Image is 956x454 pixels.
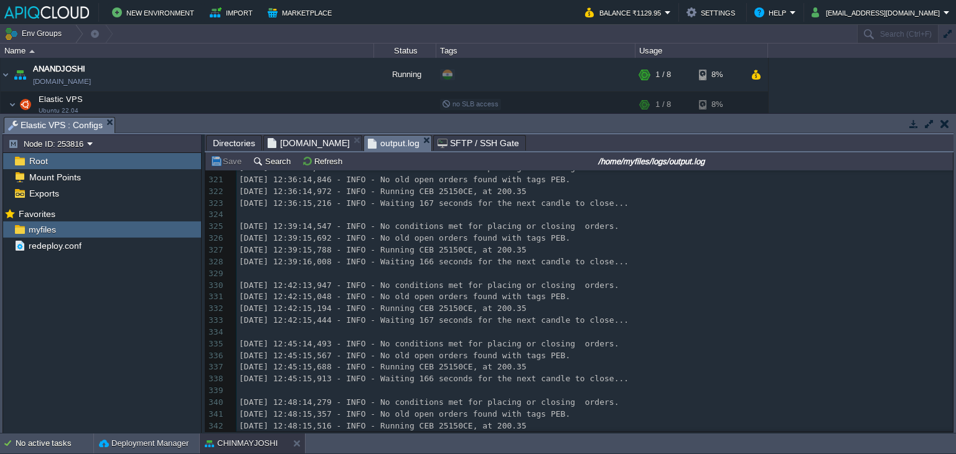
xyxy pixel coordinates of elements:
div: 8% [699,58,739,91]
button: Marketplace [268,5,335,20]
div: 335 [205,338,225,350]
a: Favorites [16,209,57,219]
li: /home/myfiles/monitor.sh [263,135,362,151]
div: 331 [205,291,225,303]
div: 330 [205,280,225,292]
a: Mount Points [27,172,83,183]
div: Tags [437,44,635,58]
div: 341 [205,409,225,420]
img: AMDAwAAAACH5BAEAAAAALAAAAAABAAEAAAICRAEAOw== [11,58,29,91]
span: [DATE] 12:36:15,216 - INFO - Waiting 167 seconds for the next candle to close... [239,198,629,208]
div: 327 [205,244,225,256]
button: Search [253,155,294,167]
div: 339 [205,385,225,397]
div: 340 [205,397,225,409]
div: 336 [205,350,225,362]
span: [DATE] 12:39:15,692 - INFO - No old open orders found with tags PEB. [239,233,570,243]
button: Refresh [302,155,346,167]
span: Favorites [16,208,57,220]
div: 1 / 8 [655,92,671,117]
div: 329 [205,268,225,280]
button: Save [210,155,245,167]
div: 8% [699,92,739,117]
span: [DATE] 12:45:15,913 - INFO - Waiting 166 seconds for the next candle to close... [239,374,629,383]
button: Help [754,5,790,20]
span: [DATE] 12:36:14,846 - INFO - No old open orders found with tags PEB. [239,175,570,184]
span: [DOMAIN_NAME] [268,136,350,151]
div: No active tasks [16,433,93,453]
span: [DATE] 12:42:15,048 - INFO - No old open orders found with tags PEB. [239,292,570,301]
a: [DOMAIN_NAME] [33,75,91,88]
span: Ubuntu 22.04 [39,107,78,114]
img: AMDAwAAAACH5BAEAAAAALAAAAAABAAEAAAICRAEAOw== [9,92,16,117]
button: Node ID: 253816 [8,138,87,149]
img: AMDAwAAAACH5BAEAAAAALAAAAAABAAEAAAICRAEAOw== [1,58,11,91]
div: Usage [636,44,767,58]
span: [DATE] 12:42:15,194 - INFO - Running CEB 25150CE, at 200.35 [239,303,527,313]
span: Elastic VPS : Configs [8,118,103,133]
div: 324 [205,209,225,221]
div: Status [375,44,436,58]
span: [DATE] 12:36:14,972 - INFO - Running CEB 25150CE, at 200.35 [239,187,527,196]
a: redeploy.conf [26,240,83,251]
button: Import [210,5,256,20]
div: Name [1,44,373,58]
span: Directories [213,136,255,151]
a: Exports [27,188,61,199]
a: ANANDJOSHI [33,63,85,75]
span: [DATE] 12:42:13,947 - INFO - No conditions met for placing or closing orders. [239,280,619,290]
span: [DATE] 12:42:15,444 - INFO - Waiting 167 seconds for the next candle to close... [239,315,629,325]
span: [DATE] 12:45:15,567 - INFO - No old open orders found with tags PEB. [239,351,570,360]
div: 342 [205,420,225,432]
img: AMDAwAAAACH5BAEAAAAALAAAAAABAAEAAAICRAEAOw== [29,50,35,53]
div: 322 [205,186,225,198]
div: 1 / 8 [655,58,671,91]
div: 338 [205,373,225,385]
button: Settings [687,5,739,20]
div: 332 [205,303,225,315]
img: APIQCloud [4,6,89,19]
div: 326 [205,233,225,244]
span: [DATE] 12:45:15,688 - INFO - Running CEB 25150CE, at 200.35 [239,362,527,371]
li: /home/myfiles/logs/output.log [363,135,432,151]
button: CHINMAYJOSHI [205,437,278,450]
span: [DATE] 12:39:16,008 - INFO - Waiting 166 seconds for the next candle to close... [239,257,629,266]
div: 325 [205,221,225,233]
button: Env Groups [4,25,66,42]
a: myfiles [26,224,58,235]
span: output.log [368,136,419,151]
div: 333 [205,315,225,327]
div: 321 [205,174,225,186]
div: 328 [205,256,225,268]
span: [DATE] 12:39:14,547 - INFO - No conditions met for placing or closing orders. [239,221,619,231]
span: [DATE] 12:39:15,788 - INFO - Running CEB 25150CE, at 200.35 [239,245,527,254]
div: 323 [205,198,225,210]
span: [DATE] 12:48:15,357 - INFO - No old open orders found with tags PEB. [239,409,570,419]
span: [DATE] 12:48:14,279 - INFO - No conditions met for placing or closing orders. [239,397,619,407]
img: AMDAwAAAACH5BAEAAAAALAAAAAABAAEAAAICRAEAOw== [17,92,34,117]
div: 334 [205,327,225,338]
a: Root [27,155,50,167]
span: [DATE] 12:48:15,516 - INFO - Running CEB 25150CE, at 200.35 [239,421,527,430]
div: Running [374,58,436,91]
span: no SLB access [442,100,499,108]
span: SFTP / SSH Gate [438,136,519,151]
span: [DATE] 12:45:14,493 - INFO - No conditions met for placing or closing orders. [239,339,619,348]
span: Elastic VPS [37,94,85,104]
a: Elastic VPSUbuntu 22.04 [37,95,85,104]
div: 337 [205,361,225,373]
button: [EMAIL_ADDRESS][DOMAIN_NAME] [812,5,944,20]
button: Deployment Manager [99,437,189,450]
button: Balance ₹1129.95 [585,5,665,20]
button: New Environment [112,5,198,20]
